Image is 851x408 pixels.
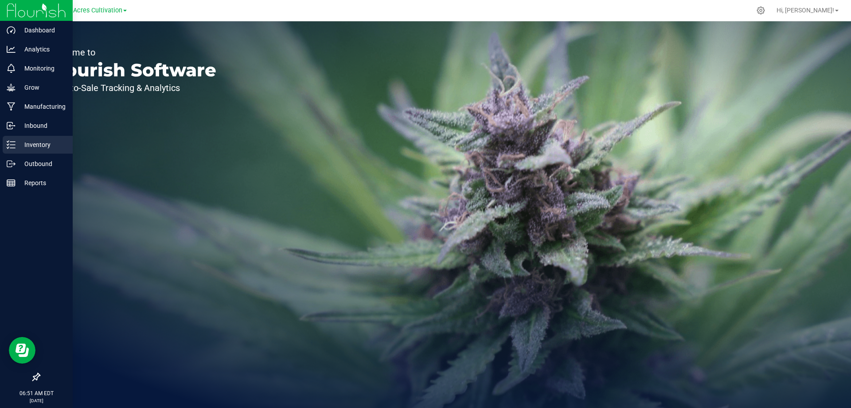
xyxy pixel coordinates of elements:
p: Grow [16,82,69,93]
p: Reports [16,178,69,188]
p: Welcome to [48,48,216,57]
p: Inbound [16,120,69,131]
p: Flourish Software [48,61,216,79]
p: Dashboard [16,25,69,36]
p: [DATE] [4,397,69,404]
div: Manage settings [755,6,766,15]
p: 06:51 AM EDT [4,389,69,397]
p: Analytics [16,44,69,55]
inline-svg: Reports [7,178,16,187]
inline-svg: Monitoring [7,64,16,73]
iframe: Resource center [9,337,35,364]
inline-svg: Inbound [7,121,16,130]
inline-svg: Analytics [7,45,16,54]
inline-svg: Dashboard [7,26,16,35]
span: Hi, [PERSON_NAME]! [777,7,834,14]
inline-svg: Manufacturing [7,102,16,111]
p: Outbound [16,158,69,169]
p: Inventory [16,139,69,150]
p: Manufacturing [16,101,69,112]
inline-svg: Outbound [7,159,16,168]
p: Monitoring [16,63,69,74]
p: Seed-to-Sale Tracking & Analytics [48,83,216,92]
inline-svg: Grow [7,83,16,92]
inline-svg: Inventory [7,140,16,149]
span: Green Acres Cultivation [54,7,122,14]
